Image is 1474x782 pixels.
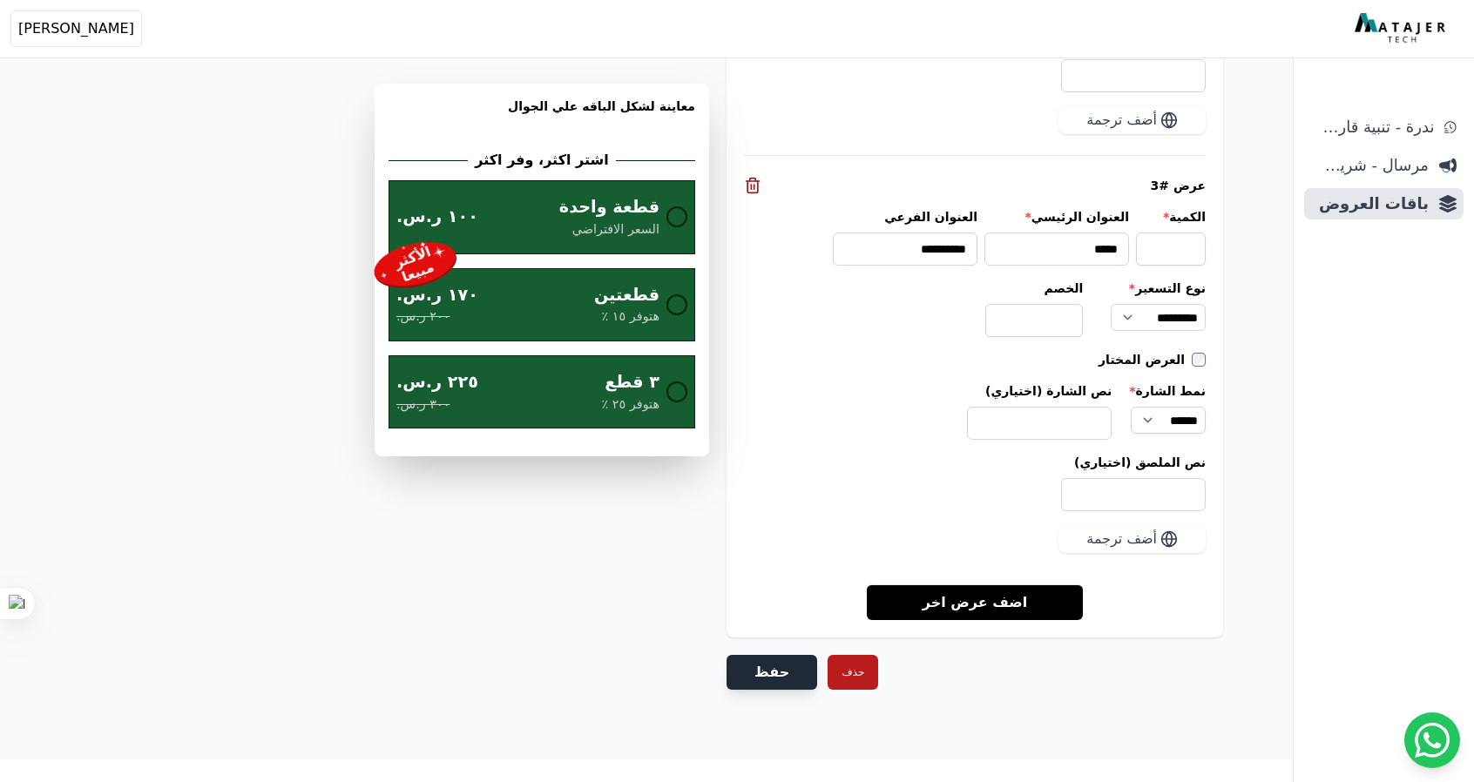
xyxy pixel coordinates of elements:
[828,655,878,690] button: حذف
[1355,13,1450,44] img: MatajerTech Logo
[1058,525,1206,553] button: أضف ترجمة
[833,208,977,226] label: العنوان الفرعي
[10,10,142,47] button: [PERSON_NAME]
[1086,110,1157,131] span: أضف ترجمة
[396,283,478,308] span: ١٧٠ ر.س.
[1136,208,1206,226] label: الكمية
[475,150,608,171] h2: اشتر اكثر، وفر اكثر
[559,195,659,220] span: قطعة واحدة
[572,220,659,239] span: السعر الافتراضي
[396,370,478,395] span: ٢٢٥ ر.س.
[601,395,659,415] span: هتوفر ٢٥ ٪
[601,307,659,327] span: هتوفر ١٥ ٪
[605,370,659,395] span: ٣ قطع
[867,584,1084,620] a: اضف عرض اخر
[744,454,1206,471] label: نص الملصق (اختياري)
[1058,106,1206,134] button: أضف ترجمة
[967,382,1112,400] label: نص الشارة (اختياري)
[396,395,450,415] span: ٣٠٠ ر.س.
[984,208,1129,226] label: العنوان الرئيسي
[727,655,817,690] button: حفظ
[18,18,134,39] span: [PERSON_NAME]
[1129,382,1206,400] label: نمط الشارة
[1099,351,1192,368] label: العرض المختار
[396,205,478,230] span: ١٠٠ ر.س.
[1311,115,1434,139] span: ندرة - تنبية قارب علي النفاذ
[396,307,450,327] span: ٢٠٠ ر.س.
[744,177,1206,194] div: عرض #3
[1086,529,1157,549] span: أضف ترجمة
[985,280,1083,297] label: الخصم
[1311,153,1429,178] span: مرسال - شريط دعاية
[389,98,695,136] h3: معاينة لشكل الباقه علي الجوال
[594,283,659,308] span: قطعتين
[1311,192,1429,216] span: باقات العروض
[1111,280,1206,297] label: نوع التسعير
[389,243,442,287] div: الأكثر مبيعا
